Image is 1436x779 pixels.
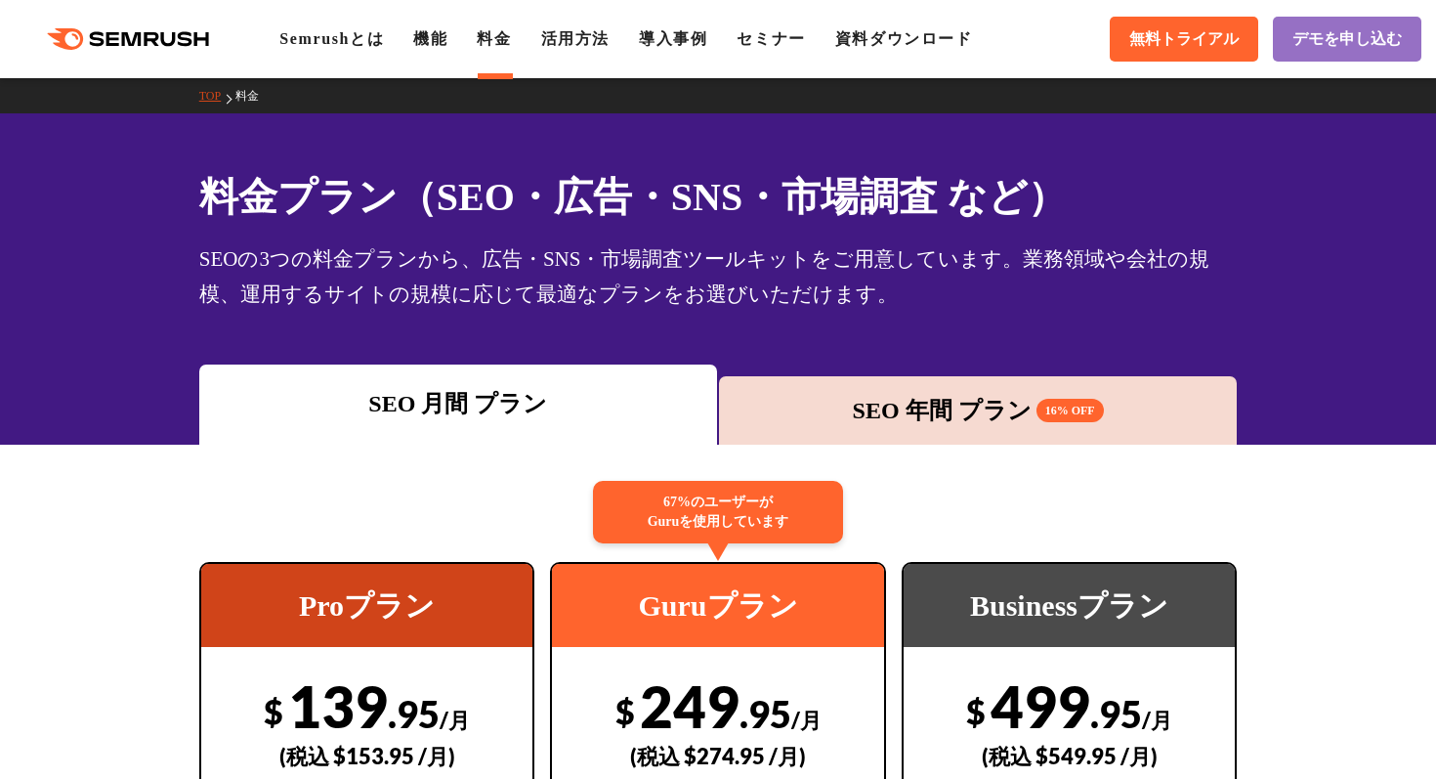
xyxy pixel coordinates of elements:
[552,564,884,647] div: Guruプラン
[737,30,805,47] a: セミナー
[201,564,533,647] div: Proプラン
[413,30,447,47] a: 機能
[739,691,791,736] span: .95
[966,691,986,731] span: $
[1129,29,1239,50] span: 無料トライアル
[199,241,1238,312] div: SEOの3つの料金プランから、広告・SNS・市場調査ツールキットをご用意しています。業務領域や会社の規模、運用するサイトの規模に応じて最適なプランをお選びいただけます。
[1036,399,1104,422] span: 16% OFF
[1273,17,1421,62] a: デモを申し込む
[791,707,822,733] span: /月
[1292,29,1402,50] span: デモを申し込む
[615,691,635,731] span: $
[1142,707,1172,733] span: /月
[199,89,235,103] a: TOP
[729,393,1227,428] div: SEO 年間 プラン
[440,707,470,733] span: /月
[1110,17,1258,62] a: 無料トライアル
[904,564,1236,647] div: Businessプラン
[477,30,511,47] a: 料金
[388,691,440,736] span: .95
[199,168,1238,226] h1: 料金プラン（SEO・広告・SNS・市場調査 など）
[639,30,707,47] a: 導入事例
[835,30,973,47] a: 資料ダウンロード
[279,30,384,47] a: Semrushとは
[593,481,843,543] div: 67%のユーザーが Guruを使用しています
[209,386,707,421] div: SEO 月間 プラン
[264,691,283,731] span: $
[235,89,274,103] a: 料金
[1090,691,1142,736] span: .95
[541,30,610,47] a: 活用方法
